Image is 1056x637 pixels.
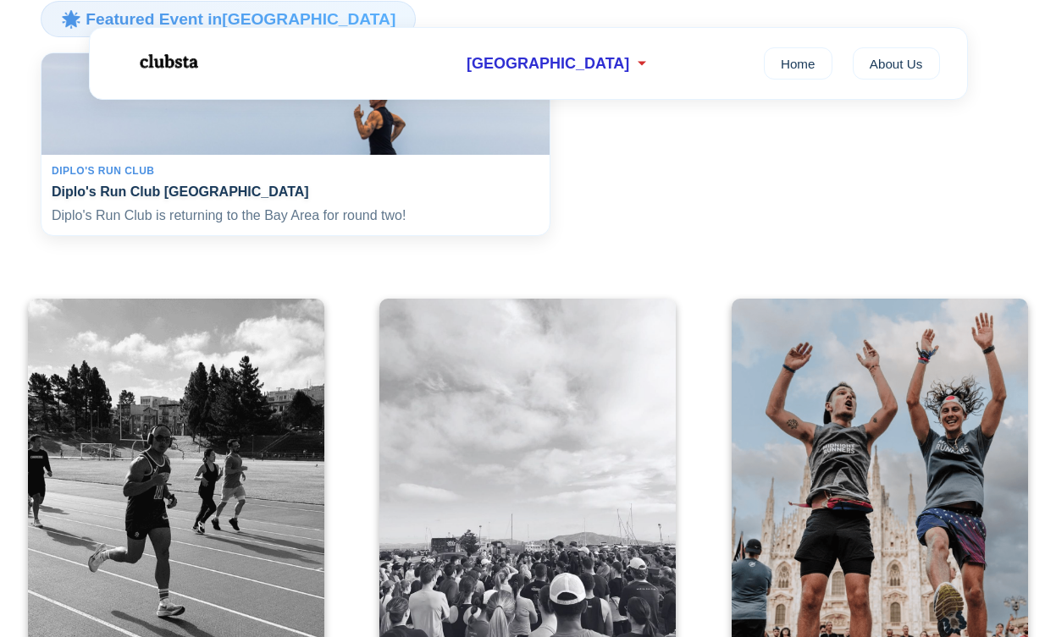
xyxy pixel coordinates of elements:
a: About Us [853,47,940,80]
h4: Diplo's Run Club [GEOGRAPHIC_DATA] [52,184,539,200]
h3: 🌟 Featured Event in [GEOGRAPHIC_DATA] [41,1,416,36]
div: Diplo's Run Club [52,165,539,177]
p: Diplo's Run Club is returning to the Bay Area for round two! [52,206,539,225]
img: Logo [117,41,218,83]
span: [GEOGRAPHIC_DATA] [467,55,629,73]
a: Home [764,47,832,80]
